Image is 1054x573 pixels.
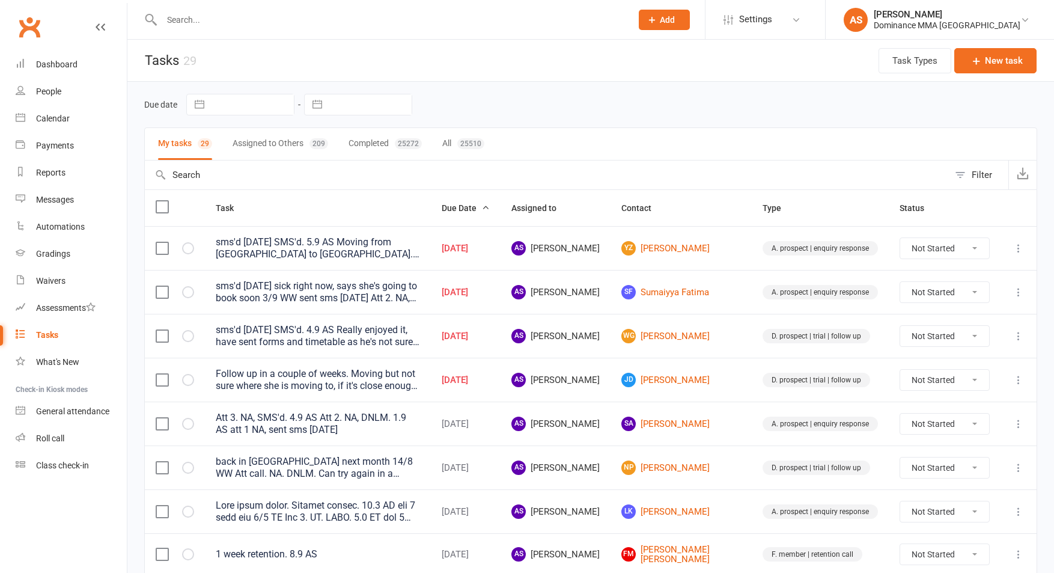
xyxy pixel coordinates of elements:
div: Dominance MMA [GEOGRAPHIC_DATA] [874,20,1020,31]
h1: Tasks [127,40,196,81]
div: Filter [972,168,992,182]
span: Assigned to [511,203,570,213]
span: [PERSON_NAME] [511,329,600,343]
div: 29 [183,54,196,68]
a: SFSumaiyya Fatima [621,285,741,299]
button: Task Types [879,48,951,73]
div: sms'd [DATE] SMS'd. 4.9 AS Really enjoyed it, have sent forms and timetable as he's not sure how ... [216,324,420,348]
div: A. prospect | enquiry response [763,285,878,299]
a: Roll call [16,425,127,452]
span: Status [900,203,937,213]
button: Assigned to Others209 [233,128,328,160]
label: Due date [144,100,177,109]
div: People [36,87,61,96]
span: Settings [739,6,772,33]
span: AS [511,417,526,431]
span: [PERSON_NAME] [511,285,600,299]
a: Calendar [16,105,127,132]
a: LK[PERSON_NAME] [621,504,741,519]
div: back in [GEOGRAPHIC_DATA] next month 14/8 WW Att call. NA. DNLM. Can try again in a couple of wee... [216,456,420,480]
div: [DATE] [442,463,490,473]
a: Gradings [16,241,127,268]
a: Clubworx [14,12,44,42]
div: A. prospect | enquiry response [763,417,878,431]
div: Automations [36,222,85,231]
span: [PERSON_NAME] [511,241,600,256]
div: [DATE] [442,287,490,298]
span: SF [621,285,636,299]
div: 1 week retention. 8.9 AS [216,548,420,560]
span: LK [621,504,636,519]
div: sms'd [DATE] SMS'd. 5.9 AS Moving from [GEOGRAPHIC_DATA] to [GEOGRAPHIC_DATA]. Starting new job o... [216,236,420,260]
span: Contact [621,203,665,213]
button: Add [639,10,690,30]
span: Jd [621,373,636,387]
div: 209 [309,138,328,149]
div: Waivers [36,276,65,286]
a: Waivers [16,268,127,295]
div: Follow up in a couple of weeks. Moving but not sure where she is moving to, if it's close enough ... [216,368,420,392]
span: AS [511,329,526,343]
button: Completed25272 [349,128,422,160]
a: YZ[PERSON_NAME] [621,241,741,256]
div: Messages [36,195,74,204]
span: WG [621,329,636,343]
div: [DATE] [442,331,490,342]
button: All25510 [442,128,484,160]
span: AS [511,241,526,256]
div: [DATE] [442,375,490,385]
button: Type [763,201,794,215]
div: What's New [36,357,79,367]
a: General attendance kiosk mode [16,398,127,425]
span: [PERSON_NAME] [511,461,600,475]
button: Assigned to [511,201,570,215]
a: People [16,78,127,105]
a: Assessments [16,295,127,322]
div: Class check-in [36,461,89,470]
div: [DATE] [442,507,490,517]
span: [PERSON_NAME] [511,504,600,519]
div: Assessments [36,303,96,313]
a: Payments [16,132,127,159]
div: [DATE] [442,419,490,429]
span: SA [621,417,636,431]
span: FM [621,547,636,562]
div: 25510 [457,138,484,149]
span: Type [763,203,794,213]
input: Search [145,161,949,189]
a: Reports [16,159,127,186]
div: Lore ipsum dolor. Sitamet consec. 10.3 AD eli 7 sedd eiu 6/5 TE Inc 3. UT. LABO. 5.0 ET dol 5 mag... [216,500,420,524]
a: Jd[PERSON_NAME] [621,373,741,387]
div: [DATE] [442,244,490,254]
div: Dashboard [36,60,78,69]
div: Payments [36,141,74,150]
div: AS [844,8,868,32]
a: Class kiosk mode [16,452,127,479]
div: D. prospect | trial | follow up [763,461,870,475]
button: Due Date [442,201,490,215]
a: What's New [16,349,127,376]
div: D. prospect | trial | follow up [763,373,870,387]
button: Filter [949,161,1008,189]
button: Contact [621,201,665,215]
div: sms'd [DATE] sick right now, says she's going to book soon 3/9 WW sent sms [DATE] Att 2. NA, DNLM... [216,280,420,304]
div: 25272 [395,138,422,149]
div: Gradings [36,249,70,259]
span: [PERSON_NAME] [511,373,600,387]
span: AS [511,373,526,387]
button: Task [216,201,247,215]
div: Reports [36,168,65,177]
span: AS [511,461,526,475]
div: [PERSON_NAME] [874,9,1020,20]
span: Task [216,203,247,213]
a: Dashboard [16,51,127,78]
div: Tasks [36,330,58,340]
div: [DATE] [442,550,490,560]
a: Messages [16,186,127,213]
span: Add [660,15,675,25]
span: YZ [621,241,636,256]
div: F. member | retention call [763,547,862,562]
div: 29 [198,138,212,149]
div: Roll call [36,434,64,443]
div: D. prospect | trial | follow up [763,329,870,343]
